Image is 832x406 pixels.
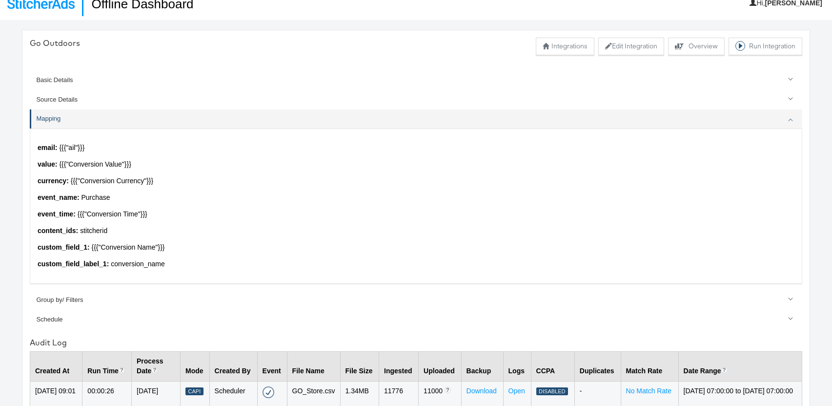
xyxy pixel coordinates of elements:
a: Basic Details [30,71,802,90]
p: {{{"Conversion Time"}}} [38,210,794,219]
button: Run Integration [729,38,802,55]
td: [DATE] [132,381,181,406]
a: Mapping [30,109,802,128]
td: - [574,381,621,406]
a: Group by/ Filters [30,291,802,310]
a: No Match Rate [626,387,671,395]
strong: content_ids : [38,227,78,235]
strong: email : [38,144,57,151]
th: Match Rate [621,351,678,381]
p: conversion_name [38,259,794,269]
th: Created At [30,351,82,381]
div: Capi [185,387,203,396]
th: Process Date [132,351,181,381]
div: Source Details [36,95,797,105]
button: Integrations [536,38,594,55]
div: Schedule [36,315,797,324]
th: Logs [503,351,531,381]
th: File Name [287,351,340,381]
td: [DATE] 07:00:00 to [DATE] 07:00:00 [678,381,802,406]
div: Basic Details [36,76,797,85]
th: Duplicates [574,351,621,381]
p: {{{"Conversion Currency"}}} [38,176,794,186]
p: {{{"ail"}}} [38,143,794,153]
th: Event [257,351,287,381]
p: {{{"Conversion Name"}}} [38,243,794,253]
div: Disabled [536,387,568,396]
strong: custom_field_label_1 : [38,260,109,268]
th: Created By [209,351,257,381]
th: Date Range [678,351,802,381]
div: Go Outdoors [30,38,80,49]
button: Edit Integration [598,38,664,55]
div: Mapping [30,128,802,283]
th: Backup [461,351,503,381]
strong: event_time : [38,210,76,218]
div: Mapping [36,114,797,124]
th: Run Time [82,351,132,381]
a: Download [467,387,497,395]
td: Scheduler [209,381,257,406]
a: Source Details [30,90,802,109]
td: [DATE] 09:01 [30,381,82,406]
strong: event_name : [38,193,80,201]
p: stitcherid [38,226,794,236]
a: Schedule [30,310,802,329]
th: CCPA [531,351,574,381]
td: 1.34 MB [340,381,379,406]
strong: currency : [38,177,69,185]
strong: custom_field_1 : [38,243,90,251]
div: Audit Log [30,337,802,348]
th: Mode [181,351,210,381]
td: 00:00:26 [82,381,132,406]
a: Open [508,387,525,395]
div: Group by/ Filters [36,296,797,305]
th: Uploaded [419,351,462,381]
td: 11000 [419,381,462,406]
td: 11776 [379,381,419,406]
p: {{{"Conversion Value"}}} [38,160,794,170]
button: Overview [668,38,725,55]
p: Purchase [38,193,794,203]
th: Ingested [379,351,419,381]
td: GO_Store.csv [287,381,340,406]
strong: value : [38,160,57,168]
th: File Size [340,351,379,381]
